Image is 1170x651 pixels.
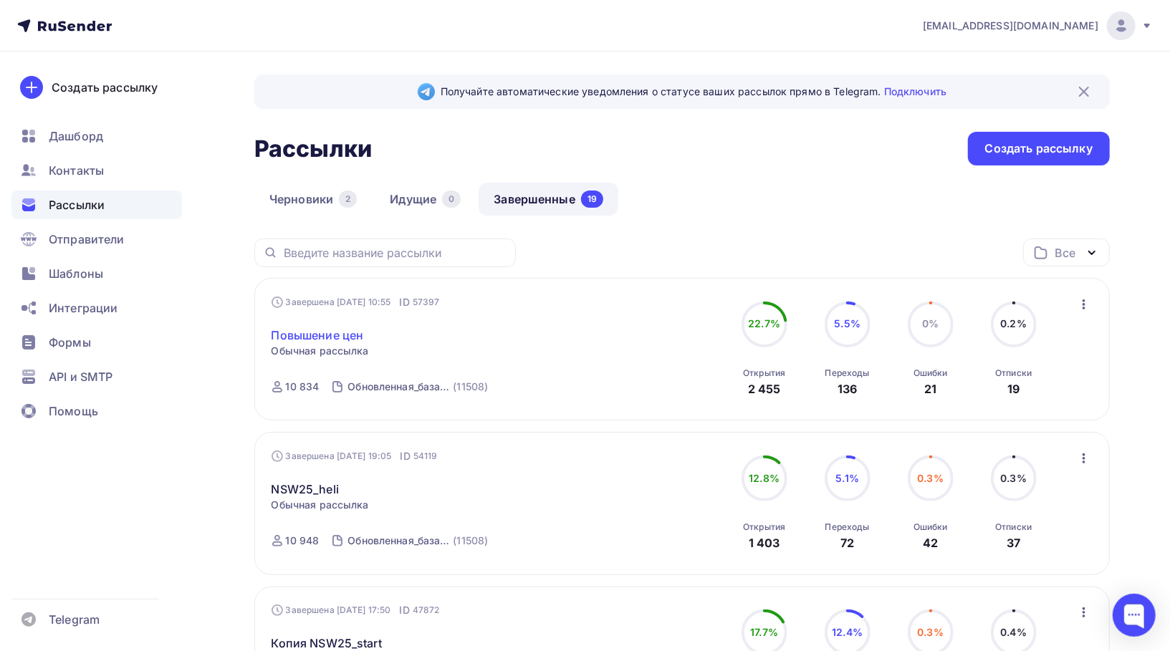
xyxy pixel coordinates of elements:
[995,521,1032,533] div: Отписки
[272,449,438,463] div: Завершена [DATE] 19:05
[441,85,946,99] span: Получайте автоматические уведомления о статусе ваших рассылок прямо в Telegram.
[272,327,364,344] a: Повышение цен
[995,367,1032,379] div: Отписки
[825,521,870,533] div: Переходы
[11,259,182,288] a: Шаблоны
[11,122,182,150] a: Дашборд
[401,449,411,463] span: ID
[49,334,91,351] span: Формы
[1000,472,1027,484] span: 0.3%
[272,481,339,498] a: NSW25_heli
[254,183,372,216] a: Черновики2
[272,344,369,358] span: Обычная рассылка
[49,196,105,213] span: Рассылки
[832,626,863,638] span: 12.4%
[453,380,488,394] div: (11508)
[347,380,450,394] div: Обновленная_база_ALL_june25
[413,603,440,617] span: 47872
[749,472,780,484] span: 12.8%
[840,534,854,551] div: 72
[1000,317,1027,329] span: 0.2%
[1007,534,1020,551] div: 37
[914,521,948,533] div: Ошибки
[49,162,104,179] span: Контакты
[254,135,372,163] h2: Рассылки
[442,191,461,208] div: 0
[835,472,859,484] span: 5.1%
[11,328,182,357] a: Формы
[581,191,603,208] div: 19
[52,79,158,96] div: Создать рассылку
[272,603,440,617] div: Завершена [DATE] 17:50
[479,183,618,216] a: Завершенные19
[418,83,435,100] img: Telegram
[49,402,98,420] span: Помощь
[749,534,780,551] div: 1 403
[1000,626,1027,638] span: 0.4%
[11,191,182,219] a: Рассылки
[49,299,118,317] span: Интеграции
[49,611,100,628] span: Telegram
[838,380,857,397] div: 136
[49,231,125,248] span: Отправители
[923,19,1098,33] span: [EMAIL_ADDRESS][DOMAIN_NAME]
[453,534,488,548] div: (11508)
[286,380,320,394] div: 10 834
[1055,244,1075,261] div: Все
[748,380,781,397] div: 2 455
[400,603,410,617] span: ID
[272,498,369,512] span: Обычная рассылка
[834,317,860,329] span: 5.5%
[49,127,103,145] span: Дашборд
[884,85,946,97] a: Подключить
[339,191,357,208] div: 2
[924,380,936,397] div: 21
[284,245,507,261] input: Введите название рассылки
[49,368,112,385] span: API и SMTP
[922,317,939,329] span: 0%
[750,626,778,638] span: 17.7%
[413,295,440,309] span: 57397
[1007,380,1020,397] div: 19
[923,534,938,551] div: 42
[743,521,785,533] div: Открытия
[917,472,944,484] span: 0.3%
[748,317,780,329] span: 22.7%
[923,11,1153,40] a: [EMAIL_ADDRESS][DOMAIN_NAME]
[914,367,948,379] div: Ошибки
[346,375,489,398] a: Обновленная_база_ALL_june25 (11508)
[825,367,870,379] div: Переходы
[346,529,489,552] a: Обновленная_база_ALL_june25 (11508)
[985,140,1093,157] div: Создать рассылку
[1023,238,1110,266] button: Все
[11,156,182,185] a: Контакты
[917,626,944,638] span: 0.3%
[49,265,103,282] span: Шаблоны
[272,295,440,309] div: Завершена [DATE] 10:55
[347,534,450,548] div: Обновленная_база_ALL_june25
[286,534,320,548] div: 10 948
[400,295,410,309] span: ID
[413,449,438,463] span: 54119
[11,225,182,254] a: Отправители
[375,183,476,216] a: Идущие0
[743,367,785,379] div: Открытия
